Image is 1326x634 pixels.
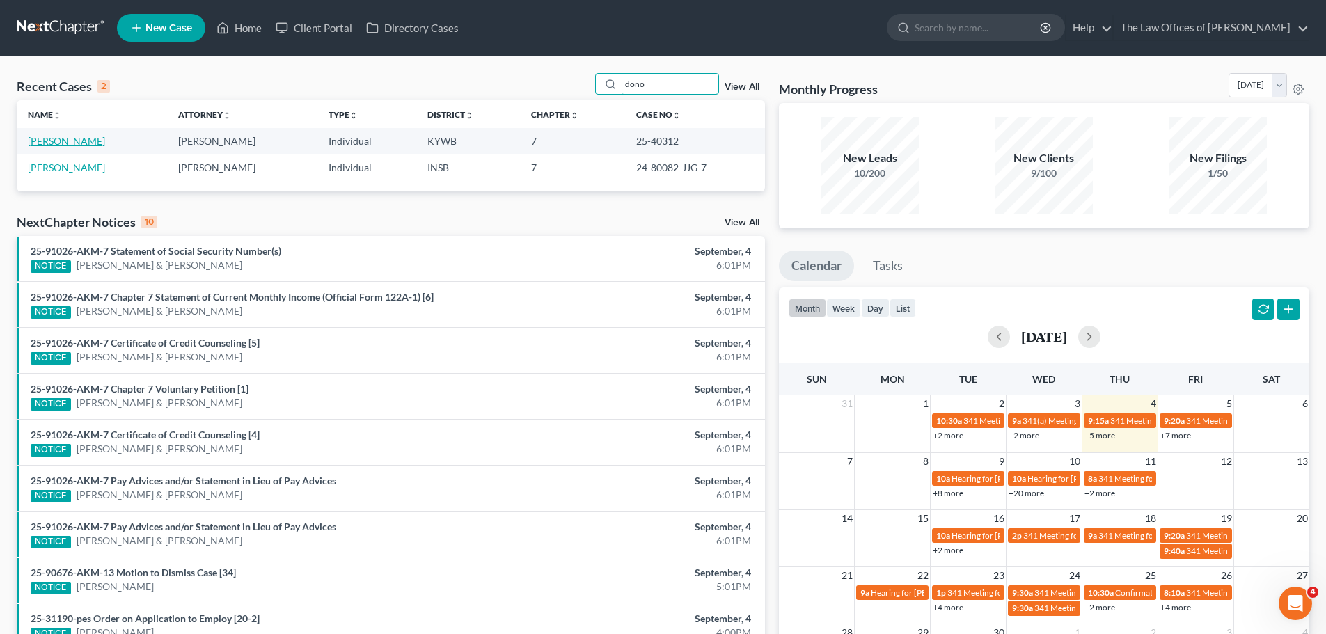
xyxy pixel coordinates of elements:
[520,520,751,534] div: September, 4
[1186,587,1311,598] span: 341 Meeting for [PERSON_NAME]
[997,395,1006,412] span: 2
[725,218,759,228] a: View All
[860,587,869,598] span: 9a
[520,244,751,258] div: September, 4
[1295,510,1309,527] span: 20
[933,488,963,498] a: +8 more
[959,373,977,385] span: Tue
[77,396,242,410] a: [PERSON_NAME] & [PERSON_NAME]
[995,166,1093,180] div: 9/100
[1066,15,1112,40] a: Help
[1186,415,1311,426] span: 341 Meeting for [PERSON_NAME]
[840,567,854,584] span: 21
[31,521,336,532] a: 25-91026-AKM-7 Pay Advices and/or Statement in Lieu of Pay Advices
[520,258,751,272] div: 6:01PM
[17,78,110,95] div: Recent Cases
[779,251,854,281] a: Calendar
[1164,415,1185,426] span: 9:20a
[821,150,919,166] div: New Leads
[77,350,242,364] a: [PERSON_NAME] & [PERSON_NAME]
[1034,587,1160,598] span: 341 Meeting for [PERSON_NAME]
[210,15,269,40] a: Home
[1301,395,1309,412] span: 6
[77,580,154,594] a: [PERSON_NAME]
[31,444,71,457] div: NOTICE
[1164,530,1185,541] span: 9:20a
[1023,530,1149,541] span: 341 Meeting for [PERSON_NAME]
[317,128,416,154] td: Individual
[349,111,358,120] i: unfold_more
[520,396,751,410] div: 6:01PM
[269,15,359,40] a: Client Portal
[1169,166,1267,180] div: 1/50
[1009,430,1039,441] a: +2 more
[31,291,434,303] a: 25-91026-AKM-7 Chapter 7 Statement of Current Monthly Income (Official Form 122A-1) [6]
[933,430,963,441] a: +2 more
[77,258,242,272] a: [PERSON_NAME] & [PERSON_NAME]
[1186,530,1311,541] span: 341 Meeting for [PERSON_NAME]
[520,290,751,304] div: September, 4
[997,453,1006,470] span: 9
[1279,587,1312,620] iframe: Intercom live chat
[1144,510,1158,527] span: 18
[1084,602,1115,612] a: +2 more
[1188,373,1203,385] span: Fri
[1295,567,1309,584] span: 27
[465,111,473,120] i: unfold_more
[77,488,242,502] a: [PERSON_NAME] & [PERSON_NAME]
[1220,510,1233,527] span: 19
[520,304,751,318] div: 6:01PM
[97,80,110,93] div: 2
[1088,530,1097,541] span: 9a
[28,161,105,173] a: [PERSON_NAME]
[1088,415,1109,426] span: 9:15a
[922,395,930,412] span: 1
[1034,603,1160,613] span: 341 Meeting for [PERSON_NAME]
[625,128,765,154] td: 25-40312
[1073,395,1082,412] span: 3
[31,260,71,273] div: NOTICE
[1068,453,1082,470] span: 10
[1263,373,1280,385] span: Sat
[952,473,1060,484] span: Hearing for [PERSON_NAME]
[329,109,358,120] a: Typeunfold_more
[1088,473,1097,484] span: 8a
[1295,453,1309,470] span: 13
[31,352,71,365] div: NOTICE
[1098,473,1297,484] span: 341 Meeting for [PERSON_NAME] & [PERSON_NAME]
[28,135,105,147] a: [PERSON_NAME]
[1012,530,1022,541] span: 2p
[779,81,878,97] h3: Monthly Progress
[31,582,71,594] div: NOTICE
[31,490,71,502] div: NOTICE
[141,216,157,228] div: 10
[1012,603,1033,613] span: 9:30a
[1149,395,1158,412] span: 4
[31,398,71,411] div: NOTICE
[1225,395,1233,412] span: 5
[31,429,260,441] a: 25-91026-AKM-7 Certificate of Credit Counseling [4]
[520,382,751,396] div: September, 4
[672,111,681,120] i: unfold_more
[520,350,751,364] div: 6:01PM
[1220,453,1233,470] span: 12
[1012,587,1033,598] span: 9:30a
[31,337,260,349] a: 25-91026-AKM-7 Certificate of Credit Counseling [5]
[28,109,61,120] a: Nameunfold_more
[167,128,317,154] td: [PERSON_NAME]
[427,109,473,120] a: Districtunfold_more
[1110,415,1309,426] span: 341 Meeting for [PERSON_NAME] & [PERSON_NAME]
[860,251,915,281] a: Tasks
[861,299,890,317] button: day
[1307,587,1318,598] span: 4
[167,154,317,180] td: [PERSON_NAME]
[77,304,242,318] a: [PERSON_NAME] & [PERSON_NAME]
[916,510,930,527] span: 15
[807,373,827,385] span: Sun
[890,299,916,317] button: list
[821,166,919,180] div: 10/200
[1110,373,1130,385] span: Thu
[1032,373,1055,385] span: Wed
[933,545,963,555] a: +2 more
[881,373,905,385] span: Mon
